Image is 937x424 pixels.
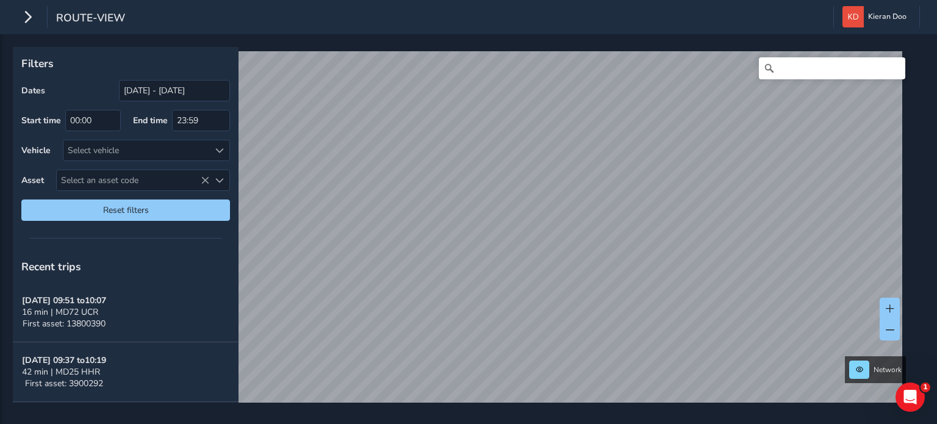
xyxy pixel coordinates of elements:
[896,383,925,412] iframe: Intercom live chat
[22,295,106,306] strong: [DATE] 09:51 to 10:07
[13,282,239,342] button: [DATE] 09:51 to10:0716 min | MD72 UCRFirst asset: 13800390
[868,6,906,27] span: Kieran Doo
[21,199,230,221] button: Reset filters
[874,365,902,375] span: Network
[759,57,905,79] input: Search
[209,170,229,190] div: Select an asset code
[56,10,125,27] span: route-view
[13,342,239,402] button: [DATE] 09:37 to10:1942 min | MD25 HHRFirst asset: 3900292
[842,6,864,27] img: diamond-layout
[57,170,209,190] span: Select an asset code
[842,6,911,27] button: Kieran Doo
[63,140,209,160] div: Select vehicle
[21,85,45,96] label: Dates
[22,354,106,366] strong: [DATE] 09:37 to 10:19
[21,174,44,186] label: Asset
[22,306,98,318] span: 16 min | MD72 UCR
[21,259,81,274] span: Recent trips
[31,204,221,216] span: Reset filters
[25,378,103,389] span: First asset: 3900292
[23,318,106,329] span: First asset: 13800390
[21,115,61,126] label: Start time
[921,383,930,392] span: 1
[133,115,168,126] label: End time
[21,145,51,156] label: Vehicle
[22,366,100,378] span: 42 min | MD25 HHR
[17,51,902,417] canvas: Map
[21,56,230,71] p: Filters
